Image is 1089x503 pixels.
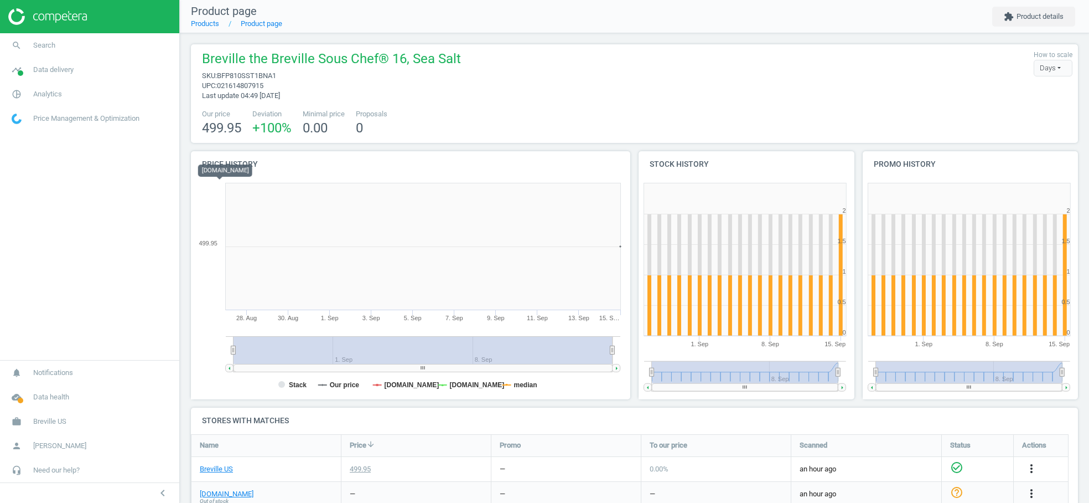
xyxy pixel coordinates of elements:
i: timeline [6,59,27,80]
span: +100 % [252,120,292,136]
tspan: [DOMAIN_NAME] [450,381,505,389]
text: 2 [1066,207,1070,214]
a: Product page [241,19,282,28]
h4: Stock history [639,151,854,177]
tspan: 1. Sep [321,315,339,321]
tspan: 15. S… [599,315,620,321]
span: an hour ago [800,489,933,499]
span: Data delivery [33,65,74,75]
text: 0.5 [1061,299,1070,305]
span: Promo [500,440,521,450]
text: 2 [843,207,846,214]
text: 499.95 [199,240,217,247]
text: 1 [843,268,846,275]
tspan: 3. Sep [362,315,380,321]
i: more_vert [1025,462,1038,475]
i: chevron_left [156,486,169,500]
span: Notifications [33,368,73,378]
tspan: 15. Sep [1049,341,1070,347]
span: Breville the Breville Sous Chef® 16, Sea Salt [202,50,461,71]
i: headset_mic [6,460,27,481]
span: Analytics [33,89,62,99]
span: 0.00 [303,120,328,136]
a: [DOMAIN_NAME] [200,489,253,499]
span: Product page [191,4,257,18]
tspan: 13. Sep [568,315,589,321]
span: upc : [202,81,217,90]
span: Scanned [800,440,827,450]
button: more_vert [1025,487,1038,501]
i: arrow_downward [366,440,375,449]
text: 1.5 [838,238,846,244]
span: BFP810SST1BNA1 [217,71,276,80]
tspan: 5. Sep [404,315,422,321]
div: — [350,489,355,499]
span: To our price [650,440,687,450]
span: Last update 04:49 [DATE] [202,91,280,100]
i: check_circle_outline [950,461,963,474]
div: [DOMAIN_NAME] [198,165,252,177]
span: 021614807915 [217,81,263,90]
h4: Price history [191,151,630,177]
tspan: 9. Sep [487,315,505,321]
i: work [6,411,27,432]
span: Our price [202,109,241,119]
div: — [500,489,505,499]
span: Data health [33,392,69,402]
span: 0.00 % [650,465,668,473]
span: Price [350,440,366,450]
tspan: 8. Sep [986,341,1003,347]
i: more_vert [1025,487,1038,500]
span: Actions [1022,440,1046,450]
img: wGWNvw8QSZomAAAAABJRU5ErkJggg== [12,114,22,124]
tspan: Stack [289,381,307,389]
i: cloud_done [6,387,27,408]
tspan: median [514,381,537,389]
tspan: 1. Sep [915,341,932,347]
text: 1 [1066,268,1070,275]
span: Breville US [33,417,66,427]
text: 1.5 [1061,238,1070,244]
span: an hour ago [800,464,933,474]
tspan: 28. Aug [236,315,257,321]
text: 0 [1066,329,1070,336]
i: help_outline [950,486,963,499]
span: 0 [356,120,363,136]
span: Name [200,440,219,450]
i: extension [1004,12,1014,22]
span: Search [33,40,55,50]
tspan: 7. Sep [445,315,463,321]
a: Breville US [200,464,233,474]
i: search [6,35,27,56]
text: 0.5 [838,299,846,305]
i: notifications [6,362,27,383]
tspan: 1. Sep [691,341,708,347]
div: — [650,489,655,499]
div: 499.95 [350,464,371,474]
tspan: [DOMAIN_NAME] [385,381,439,389]
text: 0 [843,329,846,336]
button: extensionProduct details [992,7,1075,27]
span: 499.95 [202,120,241,136]
span: Need our help? [33,465,80,475]
div: — [500,464,505,474]
tspan: 15. Sep [824,341,846,347]
span: Status [950,440,971,450]
img: ajHJNr6hYgQAAAAASUVORK5CYII= [8,8,87,25]
tspan: Our price [330,381,360,389]
tspan: 11. Sep [527,315,548,321]
span: sku : [202,71,217,80]
span: Price Management & Optimization [33,114,139,124]
span: Minimal price [303,109,345,119]
a: Products [191,19,219,28]
i: person [6,435,27,456]
button: chevron_left [149,486,177,500]
h4: Stores with matches [191,408,1078,434]
h4: Promo history [863,151,1078,177]
span: Deviation [252,109,292,119]
label: How to scale [1034,50,1072,60]
button: more_vert [1025,462,1038,476]
div: Days [1034,60,1072,76]
span: Proposals [356,109,387,119]
span: [PERSON_NAME] [33,441,86,451]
